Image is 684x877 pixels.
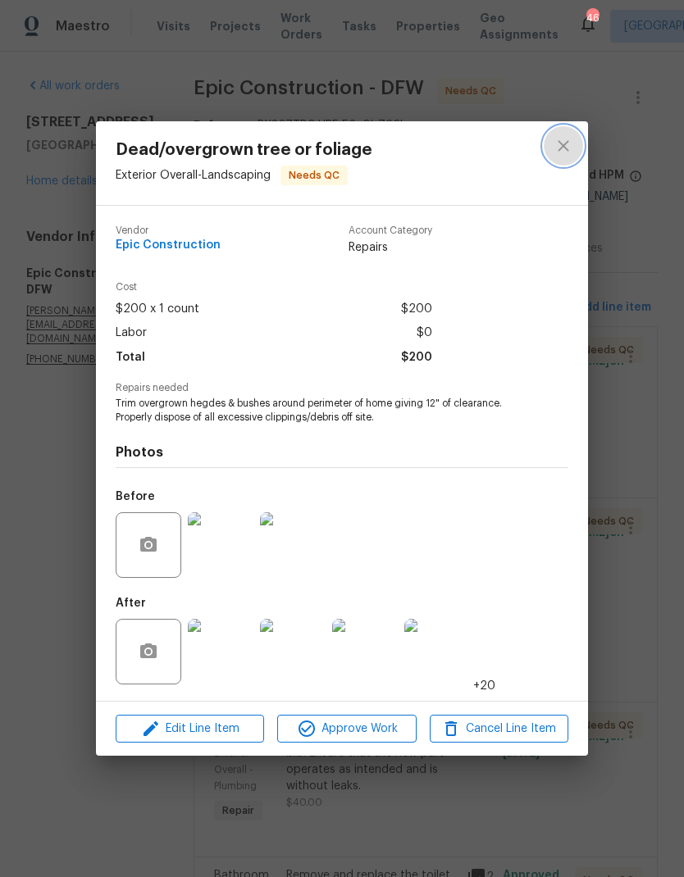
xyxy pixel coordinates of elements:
[116,170,271,181] span: Exterior Overall - Landscaping
[277,715,416,743] button: Approve Work
[349,225,432,236] span: Account Category
[401,346,432,370] span: $200
[473,678,495,694] span: +20
[116,298,199,321] span: $200 x 1 count
[349,239,432,256] span: Repairs
[116,225,221,236] span: Vendor
[116,346,145,370] span: Total
[282,167,346,184] span: Needs QC
[430,715,568,743] button: Cancel Line Item
[116,715,264,743] button: Edit Line Item
[282,719,411,739] span: Approve Work
[116,321,147,345] span: Labor
[116,491,155,502] h5: Before
[544,126,583,166] button: close
[116,239,221,252] span: Epic Construction
[121,719,259,739] span: Edit Line Item
[116,444,568,461] h4: Photos
[116,282,432,293] span: Cost
[417,321,432,345] span: $0
[586,10,598,26] div: 46
[435,719,563,739] span: Cancel Line Item
[116,598,146,609] h5: After
[116,141,372,159] span: Dead/overgrown tree or foliage
[116,397,523,425] span: Trim overgrown hegdes & bushes around perimeter of home giving 12" of clearance. Properly dispose...
[116,383,568,393] span: Repairs needed
[401,298,432,321] span: $200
